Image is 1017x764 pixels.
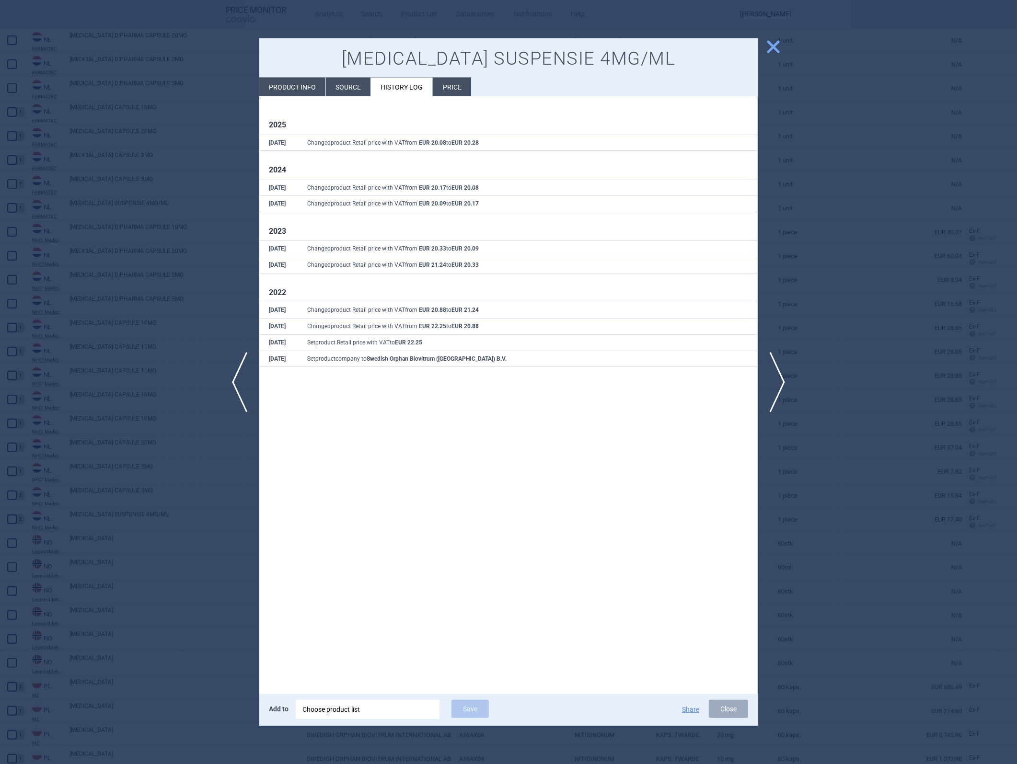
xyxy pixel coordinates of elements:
h1: 2024 [269,165,748,174]
li: Price [433,78,471,96]
th: [DATE] [259,351,298,367]
button: Share [682,706,699,713]
strong: EUR 20.33 [451,262,479,268]
strong: EUR 20.09 [451,245,479,252]
strong: EUR 22.25 [419,323,446,330]
h1: 2023 [269,227,748,236]
th: [DATE] [259,241,298,257]
strong: EUR 21.24 [419,262,446,268]
strong: EUR 20.33 [419,245,446,252]
strong: EUR 20.17 [419,184,446,191]
button: Save [451,700,489,718]
h1: 2025 [269,120,748,129]
span: Changed product Retail price with VAT from to [307,139,479,146]
strong: EUR 20.17 [451,200,479,207]
div: Choose product list [302,700,433,719]
strong: EUR 20.08 [419,139,446,146]
strong: EUR 21.24 [451,307,479,313]
p: Add to [269,700,289,718]
span: Set product company to [307,355,507,362]
span: Changed product Retail price with VAT from to [307,323,479,330]
th: [DATE] [259,334,298,351]
span: Changed product Retail price with VAT from to [307,307,479,313]
li: Product info [259,78,325,96]
span: Changed product Retail price with VAT from to [307,184,479,191]
th: [DATE] [259,318,298,334]
strong: EUR 20.88 [451,323,479,330]
strong: Swedish Orphan Biovitrum ([GEOGRAPHIC_DATA]) B.V. [367,355,507,362]
th: [DATE] [259,135,298,151]
strong: EUR 20.09 [419,200,446,207]
strong: EUR 20.28 [451,139,479,146]
h1: 2022 [269,288,748,297]
th: [DATE] [259,180,298,196]
th: [DATE] [259,302,298,319]
th: [DATE] [259,257,298,274]
span: Changed product Retail price with VAT from to [307,200,479,207]
li: History log [371,78,433,96]
strong: EUR 20.08 [451,184,479,191]
button: Close [709,700,748,718]
span: Set product Retail price with VAT to [307,339,422,346]
th: [DATE] [259,196,298,212]
li: Source [326,78,370,96]
span: Changed product Retail price with VAT from to [307,245,479,252]
strong: EUR 22.25 [395,339,422,346]
h1: [MEDICAL_DATA] SUSPENSIE 4MG/ML [269,48,748,70]
strong: EUR 20.88 [419,307,446,313]
div: Choose product list [296,700,439,719]
span: Changed product Retail price with VAT from to [307,262,479,268]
